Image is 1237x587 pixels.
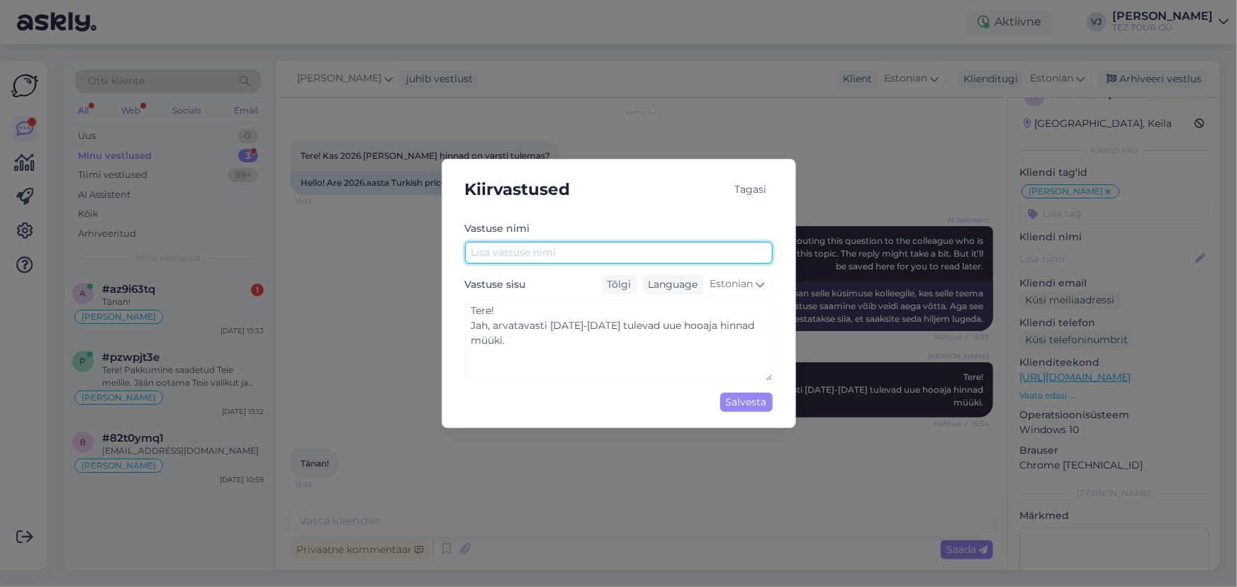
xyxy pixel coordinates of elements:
label: Vastuse nimi [465,221,530,236]
div: Language [643,277,698,292]
div: Salvesta [720,393,773,412]
input: Lisa vastuse nimi [465,242,773,264]
textarea: Tere! Jah, arvatavasti [DATE]-[DATE] tulevad uue hooaja hinnad müüki. [465,300,773,381]
span: Estonian [710,276,754,292]
label: Vastuse sisu [465,277,526,292]
div: Tõlgi [602,275,637,294]
h5: Kiirvastused [465,177,571,203]
div: Tagasi [729,180,773,199]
